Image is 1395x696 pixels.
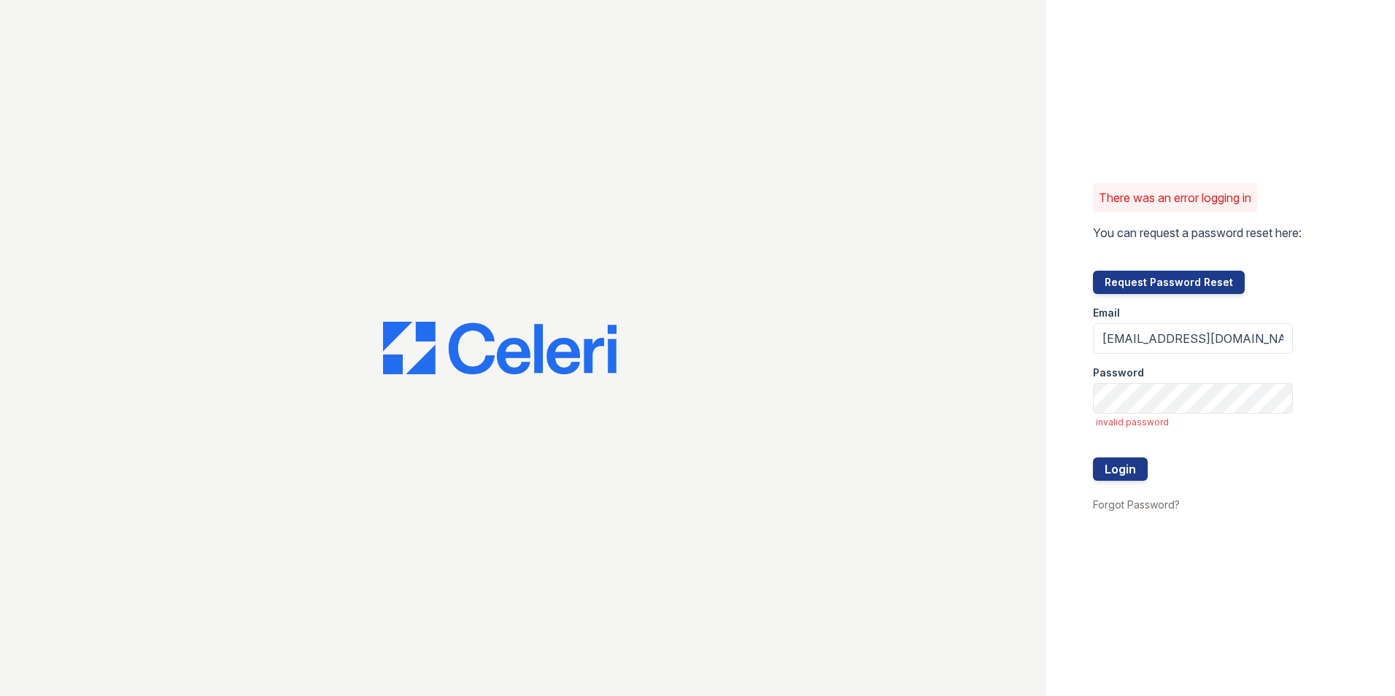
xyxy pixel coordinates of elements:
[1093,457,1148,481] button: Login
[1093,498,1180,511] a: Forgot Password?
[1093,306,1120,320] label: Email
[1096,417,1293,428] span: invalid password
[383,322,617,374] img: CE_Logo_Blue-a8612792a0a2168367f1c8372b55b34899dd931a85d93a1a3d3e32e68fde9ad4.png
[1099,189,1251,206] p: There was an error logging in
[1093,224,1302,241] p: You can request a password reset here:
[1093,271,1245,294] button: Request Password Reset
[1093,366,1144,380] label: Password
